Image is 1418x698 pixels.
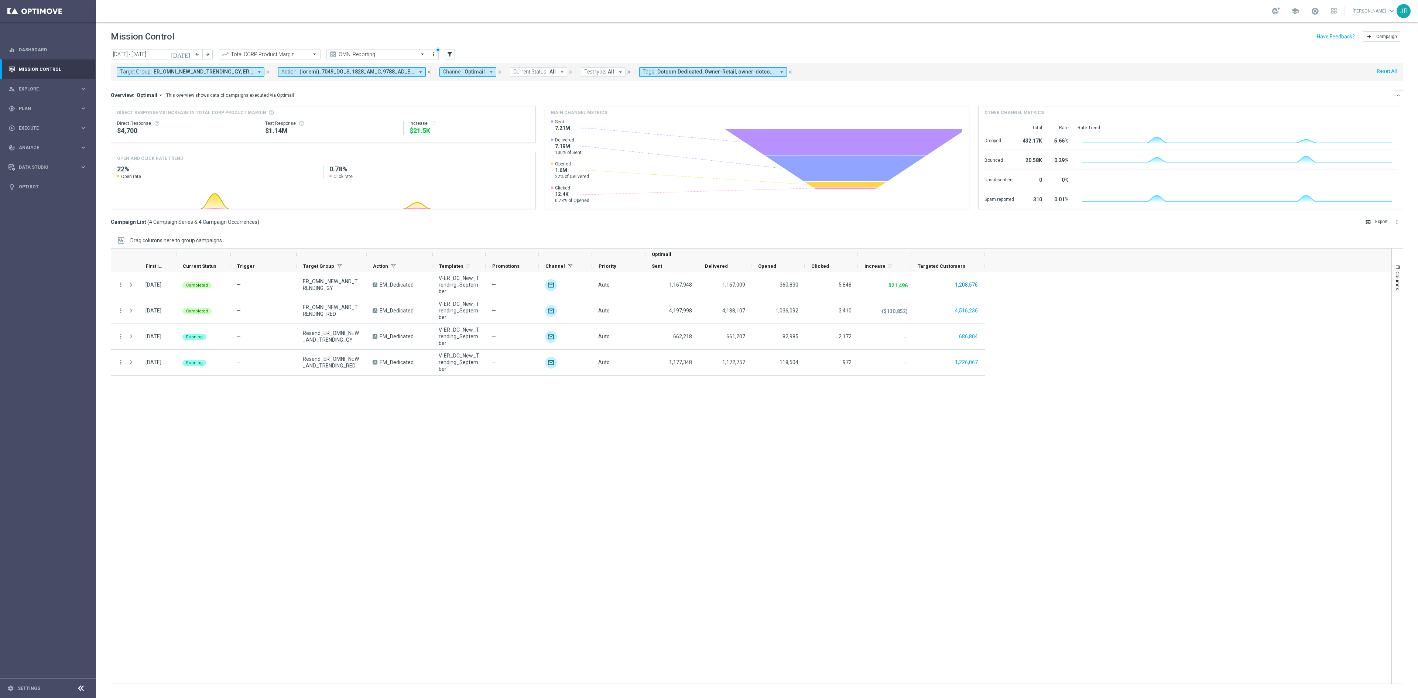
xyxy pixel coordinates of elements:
[117,281,124,288] i: more_vert
[954,280,979,290] button: 1,208,576
[19,87,80,91] span: Explore
[326,49,428,59] ng-select: OMNI Reporting
[1051,154,1069,165] div: 0.29%
[864,263,886,269] span: Increase
[265,69,270,75] i: close
[1023,125,1042,131] div: Total
[186,335,203,339] span: Running
[170,49,192,60] button: [DATE]
[19,59,87,79] a: Mission Control
[139,272,985,298] div: Press SPACE to select this row.
[333,174,353,179] span: Click rate
[726,333,745,339] span: 661,207
[166,92,294,99] div: This overview shows data of campaigns executed via Optimail
[492,359,496,366] span: —
[265,120,398,126] div: Test Response
[775,308,798,314] span: 1,036,092
[8,184,87,190] div: lightbulb Optibot
[568,69,573,75] i: close
[669,359,692,365] span: 1,177,348
[555,125,570,131] span: 7.21M
[1366,34,1372,40] i: add
[555,185,589,191] span: Clicked
[195,52,200,57] i: arrow_back
[555,198,589,203] span: 0.78% of Opened
[303,278,360,291] span: ER_OMNI_NEW_AND_TRENDING_GY
[410,120,530,126] div: Increase
[443,69,463,75] span: Channel:
[373,263,388,269] span: Action
[782,333,798,339] span: 82,985
[8,144,80,151] div: Analyze
[130,237,222,243] div: Row Groups
[80,85,87,92] i: keyboard_arrow_right
[149,219,257,225] span: 4 Campaign Series & 4 Campaign Occurrences
[19,40,87,59] a: Dashboard
[545,279,557,291] img: Optimail
[581,67,626,77] button: Test type: All arrow_drop_down
[410,126,530,135] div: $21,496
[19,165,80,170] span: Data Studio
[117,126,253,135] div: $4,700
[19,146,80,150] span: Analyze
[551,109,607,116] h4: Main channel metrics
[111,324,139,350] div: Press SPACE to select this row.
[8,47,87,53] div: equalizer Dashboard
[439,301,479,321] span: V-ER_DC_New_Trending_September
[80,144,87,151] i: keyboard_arrow_right
[545,305,557,317] img: Optimail
[8,125,87,131] button: play_circle_outline Execute keyboard_arrow_right
[111,92,134,99] h3: Overview:
[545,331,557,343] div: Optimail
[120,69,152,75] span: Target Group:
[117,307,124,314] button: more_vert
[426,68,432,76] button: close
[465,263,470,269] i: refresh
[111,350,139,376] div: Press SPACE to select this row.
[669,308,692,314] span: 4,197,998
[463,262,470,270] span: Calculate column
[1023,134,1042,146] div: 432.17K
[705,263,728,269] span: Delivered
[80,164,87,171] i: keyboard_arrow_right
[673,333,692,339] span: 662,218
[8,66,87,72] div: Mission Control
[145,333,161,340] div: 22 Sep 2025, Monday
[492,263,520,269] span: Promotions
[380,307,414,314] span: EM_Dedicated
[137,92,157,99] span: Optimail
[984,193,1014,205] div: Spam reported
[882,308,908,315] p: ($130,852)
[555,143,582,150] span: 7.19M
[492,307,496,314] span: —
[888,282,908,289] p: $21,496
[839,333,852,339] span: 2,172
[1376,67,1397,75] button: Reset All
[139,324,985,350] div: Press SPACE to select this row.
[1376,34,1397,39] span: Campaign
[555,167,589,174] span: 1.6M
[8,105,15,112] i: gps_fixed
[1363,31,1400,42] button: add Campaign
[492,281,496,288] span: —
[19,126,80,130] span: Execute
[117,120,253,126] div: Direct Response
[117,359,124,366] i: more_vert
[439,263,463,269] span: Templates
[430,50,437,59] button: more_vert
[598,282,610,288] span: Auto
[545,357,557,369] img: Optimail
[303,356,360,369] span: Resend_ER_OMNI_NEW_AND_TRENDING_RED
[171,51,191,58] i: [DATE]
[1352,6,1397,17] a: [PERSON_NAME]keyboard_arrow_down
[237,263,255,269] span: Trigger
[8,40,87,59] div: Dashboard
[299,69,414,75] span: (loremi), 7049_DO_S, 1828_AM_C, 9788_AD_E/S, 6084_DO_E, TempoRincid_UTLABO, ET_DolorEmag_A3, EN_A...
[954,358,979,367] button: 1,226,067
[8,86,87,92] button: person_search Explore keyboard_arrow_right
[8,145,87,151] div: track_changes Analyze keyboard_arrow_right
